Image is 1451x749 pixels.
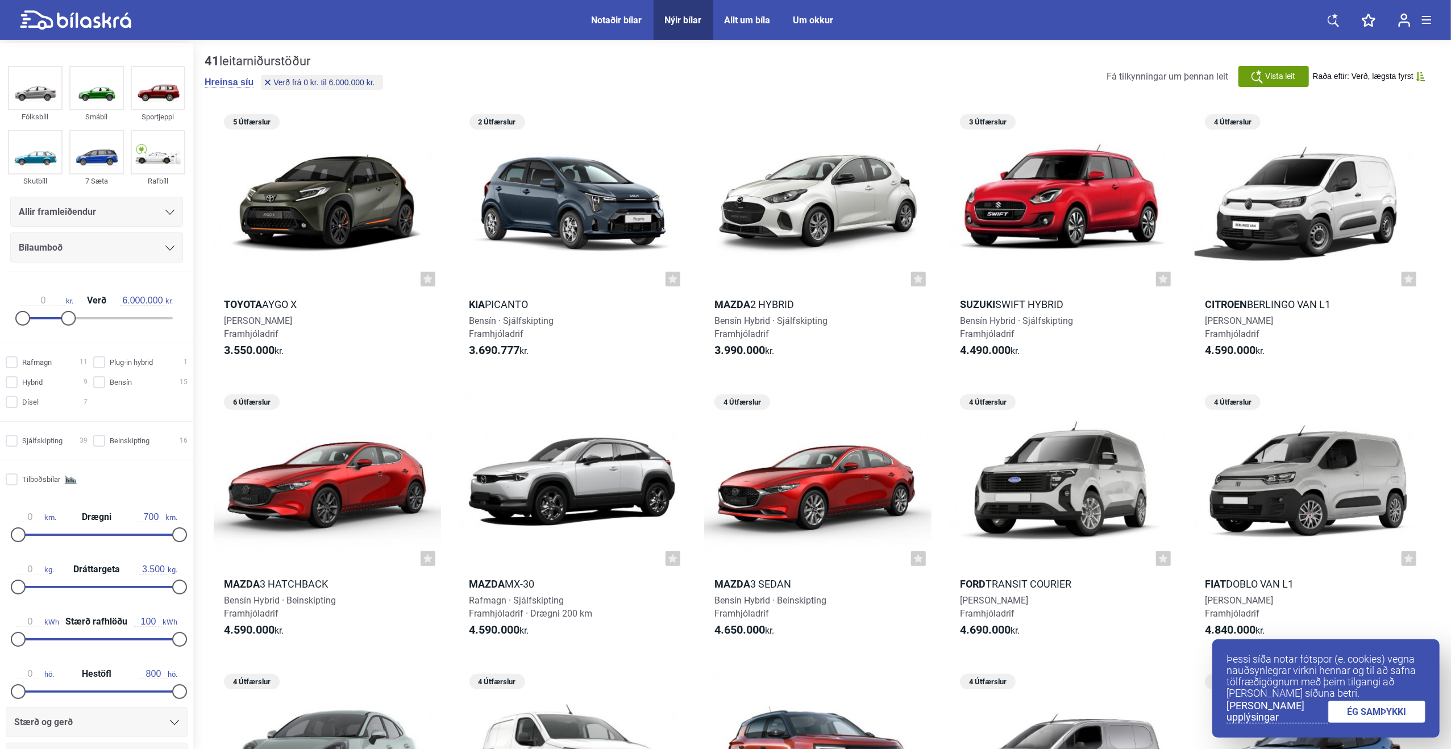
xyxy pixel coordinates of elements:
span: kr. [1205,623,1265,637]
span: Dráttargeta [70,565,123,574]
span: kr. [714,623,774,637]
b: Toyota [224,298,262,310]
b: Mazda [714,298,750,310]
b: 4.650.000 [714,623,765,636]
span: Stærð rafhlöðu [63,617,131,626]
span: [PERSON_NAME] Framhjóladrif [1205,315,1273,339]
span: Dísel [22,396,39,408]
span: 3 Útfærslur [966,114,1010,130]
a: 6 ÚtfærslurMazda3 HatchbackBensín Hybrid · BeinskiptingFramhjóladrif4.590.000kr. [214,390,441,648]
b: 4.840.000 [1205,623,1255,636]
b: Kia [469,298,485,310]
div: leitarniðurstöður [205,54,386,69]
span: kr. [224,344,284,357]
span: kg. [16,564,54,575]
span: Bensín Hybrid · Beinskipting Framhjóladrif [714,595,826,619]
span: 4 Útfærslur [966,394,1010,410]
span: 39 [80,435,88,447]
span: 15 [180,376,188,388]
b: Suzuki [960,298,995,310]
b: 3.550.000 [224,343,275,357]
span: kWh [16,617,59,627]
a: 5 ÚtfærslurToyotaAygo X[PERSON_NAME]Framhjóladrif3.550.000kr. [214,110,441,368]
b: 3.990.000 [714,343,765,357]
a: Um okkur [793,15,834,26]
span: 4 Útfærslur [230,674,274,689]
span: Bílaumboð [19,240,63,256]
span: Bensín Hybrid · Sjálfskipting Framhjóladrif [714,315,828,339]
span: Tilboðsbílar [22,473,60,485]
span: Plug-in hybrid [110,356,153,368]
span: kr. [960,344,1020,357]
span: 13 Útfærslur [1211,674,1255,689]
b: Citroen [1205,298,1247,310]
span: kg. [139,564,177,575]
h2: 3 Sedan [704,577,932,590]
span: [PERSON_NAME] Framhjóladrif [1205,595,1273,619]
span: Beinskipting [110,435,149,447]
span: kr. [120,296,173,306]
span: hö. [16,669,54,679]
span: Verð frá 0 kr. til 6.000.000 kr. [273,78,375,86]
span: Bensín Hybrid · Sjálfskipting Framhjóladrif [960,315,1073,339]
a: 4 ÚtfærslurFiatDoblo Van L1[PERSON_NAME]Framhjóladrif4.840.000kr. [1195,390,1422,648]
div: Fólksbíll [8,110,63,123]
div: 7 Sæta [69,174,124,188]
span: kr. [20,296,73,306]
span: 5 Útfærslur [230,114,274,130]
b: 4.690.000 [960,623,1011,636]
span: Drægni [79,513,114,522]
span: [PERSON_NAME] Framhjóladrif [960,595,1028,619]
span: Fá tilkynningar um þennan leit [1107,71,1229,82]
a: 4 ÚtfærslurCitroenBerlingo Van L1[PERSON_NAME]Framhjóladrif4.590.000kr. [1195,110,1422,368]
a: [PERSON_NAME] upplýsingar [1227,700,1328,723]
a: 3 ÚtfærslurSuzukiSwift HybridBensín Hybrid · SjálfskiptingFramhjóladrif4.490.000kr. [950,110,1177,368]
span: Allir framleiðendur [19,204,96,220]
span: 11 [80,356,88,368]
b: Fiat [1205,578,1226,590]
b: 4.590.000 [224,623,275,636]
span: hö. [139,669,177,679]
span: Hestöfl [79,669,114,679]
h2: MX-30 [459,577,687,590]
b: Mazda [714,578,750,590]
span: Verð [84,296,109,305]
span: kr. [224,623,284,637]
span: kr. [469,344,529,357]
span: Raða eftir: Verð, lægsta fyrst [1313,72,1413,81]
span: Hybrid [22,376,43,388]
button: Raða eftir: Verð, lægsta fyrst [1313,72,1425,81]
a: 4 ÚtfærslurMazda3 SedanBensín Hybrid · BeinskiptingFramhjóladrif4.650.000kr. [704,390,932,648]
span: 7 [84,396,88,408]
h2: Doblo Van L1 [1195,577,1422,590]
button: Hreinsa síu [205,77,253,88]
span: Bensín · Sjálfskipting Framhjóladrif [469,315,554,339]
h2: 3 Hatchback [214,577,441,590]
span: kr. [469,623,529,637]
span: 9 [84,376,88,388]
span: [PERSON_NAME] Framhjóladrif [224,315,292,339]
a: 4 ÚtfærslurFordTransit Courier[PERSON_NAME]Framhjóladrif4.690.000kr. [950,390,1177,648]
span: Sjálfskipting [22,435,63,447]
h2: Swift Hybrid [950,298,1177,311]
div: Sportjeppi [131,110,185,123]
span: 4 Útfærslur [966,674,1010,689]
span: 4 Útfærslur [1211,394,1255,410]
a: Allt um bíla [725,15,771,26]
b: Mazda [469,578,505,590]
div: Smábíl [69,110,124,123]
a: Notaðir bílar [592,15,642,26]
a: 2 ÚtfærslurKiaPicantoBensín · SjálfskiptingFramhjóladrif3.690.777kr. [459,110,687,368]
span: km. [137,512,177,522]
span: kr. [1205,344,1265,357]
a: Nýir bílar [665,15,702,26]
h2: Aygo X [214,298,441,311]
span: Rafmagn · Sjálfskipting Framhjóladrif · Drægni 200 km [469,595,593,619]
b: 4.590.000 [469,623,520,636]
h2: Berlingo Van L1 [1195,298,1422,311]
span: Bensín [110,376,132,388]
